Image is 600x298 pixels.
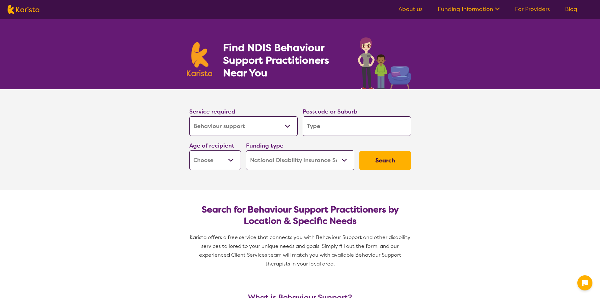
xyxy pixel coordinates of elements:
label: Service required [189,108,235,115]
input: Type [303,116,411,136]
img: behaviour-support [356,34,414,89]
label: Age of recipient [189,142,234,149]
img: Karista logo [187,42,213,76]
h1: Find NDIS Behaviour Support Practitioners Near You [223,41,345,79]
a: About us [398,5,423,13]
h2: Search for Behaviour Support Practitioners by Location & Specific Needs [194,204,406,227]
button: Search [359,151,411,170]
label: Postcode or Suburb [303,108,357,115]
a: Funding Information [438,5,500,13]
label: Funding type [246,142,283,149]
a: For Providers [515,5,550,13]
p: Karista offers a free service that connects you with Behaviour Support and other disability servi... [187,233,414,268]
img: Karista logo [8,5,39,14]
a: Blog [565,5,577,13]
